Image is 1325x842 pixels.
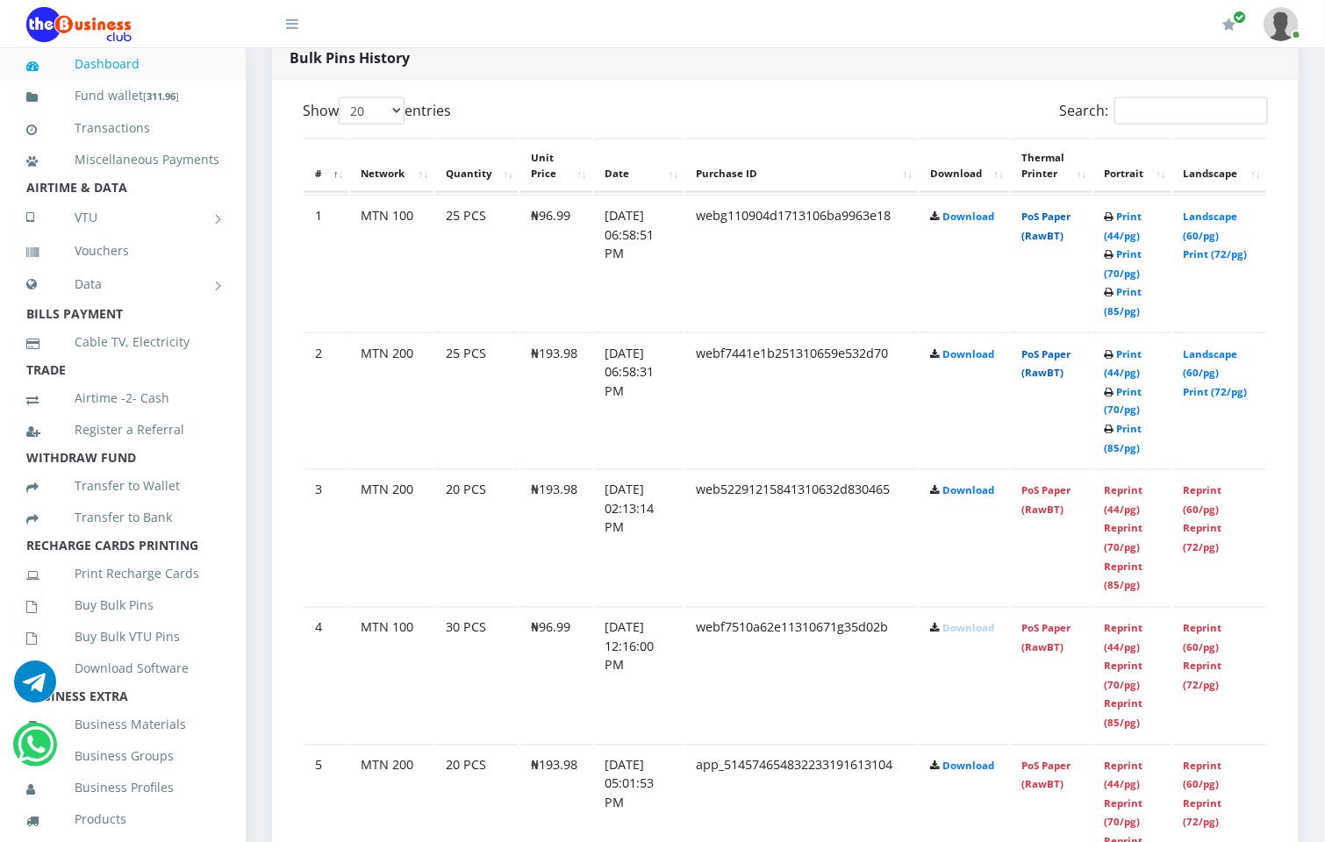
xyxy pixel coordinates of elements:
[26,648,219,689] a: Download Software
[435,195,519,331] td: 25 PCS
[520,469,592,605] td: ₦193.98
[1011,139,1092,193] th: Thermal Printer: activate to sort column ascending
[26,736,219,776] a: Business Groups
[435,139,519,193] th: Quantity: activate to sort column ascending
[920,139,1009,193] th: Download: activate to sort column ascending
[685,607,918,743] td: webf7510a62e11310671g35d02b
[26,196,219,239] a: VTU
[1184,760,1222,792] a: Reprint (60/pg)
[1021,484,1071,517] a: PoS Paper (RawBT)
[435,332,519,468] td: 25 PCS
[1105,660,1143,692] a: Reprint (70/pg)
[1105,385,1142,417] a: Print (70/pg)
[339,97,405,125] select: Showentries
[26,378,219,418] a: Airtime -2- Cash
[1105,622,1143,654] a: Reprint (44/pg)
[26,767,219,808] a: Business Profiles
[303,97,451,125] label: Show entries
[143,89,179,103] small: [ ]
[520,139,592,193] th: Unit Price: activate to sort column ascending
[685,195,918,331] td: webg110904d1713106ba9963e18
[942,760,994,773] a: Download
[1184,247,1248,260] a: Print (72/pg)
[1222,18,1235,32] i: Renew/Upgrade Subscription
[1264,7,1299,41] img: User
[594,195,684,331] td: [DATE] 06:58:51 PM
[304,332,348,468] td: 2
[304,469,348,605] td: 3
[350,607,433,743] td: MTN 100
[1105,347,1142,380] a: Print (44/pg)
[594,332,684,468] td: [DATE] 06:58:31 PM
[685,469,918,605] td: web52291215841310632d830465
[1059,97,1268,125] label: Search:
[304,195,348,331] td: 1
[26,585,219,625] a: Buy Bulk Pins
[1094,139,1171,193] th: Portrait: activate to sort column ascending
[26,108,219,148] a: Transactions
[1184,522,1222,554] a: Reprint (72/pg)
[1233,11,1246,24] span: Renew/Upgrade Subscription
[350,195,433,331] td: MTN 100
[1184,622,1222,654] a: Reprint (60/pg)
[26,410,219,450] a: Register a Referral
[350,469,433,605] td: MTN 200
[26,617,219,657] a: Buy Bulk VTU Pins
[942,210,994,223] a: Download
[304,139,348,193] th: #: activate to sort column descending
[435,607,519,743] td: 30 PCS
[26,497,219,538] a: Transfer to Bank
[520,195,592,331] td: ₦96.99
[1184,484,1222,517] a: Reprint (60/pg)
[435,469,519,605] td: 20 PCS
[1105,285,1142,318] a: Print (85/pg)
[1105,423,1142,455] a: Print (85/pg)
[594,607,684,743] td: [DATE] 12:16:00 PM
[1021,347,1071,380] a: PoS Paper (RawBT)
[350,332,433,468] td: MTN 200
[942,347,994,360] a: Download
[1105,210,1142,242] a: Print (44/pg)
[1184,347,1238,380] a: Landscape (60/pg)
[594,139,684,193] th: Date: activate to sort column ascending
[1105,484,1143,517] a: Reprint (44/pg)
[26,704,219,745] a: Business Materials
[26,44,219,84] a: Dashboard
[26,75,219,117] a: Fund wallet[311.96]
[18,737,54,766] a: Chat for support
[147,89,175,103] b: 311.96
[290,48,410,68] strong: Bulk Pins History
[1173,139,1266,193] th: Landscape: activate to sort column ascending
[1105,697,1143,730] a: Reprint (85/pg)
[685,139,918,193] th: Purchase ID: activate to sort column ascending
[304,607,348,743] td: 4
[26,466,219,506] a: Transfer to Wallet
[1184,660,1222,692] a: Reprint (72/pg)
[1105,560,1143,593] a: Reprint (85/pg)
[26,231,219,271] a: Vouchers
[1021,210,1071,242] a: PoS Paper (RawBT)
[26,322,219,362] a: Cable TV, Electricity
[942,484,994,497] a: Download
[1105,247,1142,280] a: Print (70/pg)
[26,262,219,306] a: Data
[1184,385,1248,398] a: Print (72/pg)
[1184,797,1222,830] a: Reprint (72/pg)
[1021,760,1071,792] a: PoS Paper (RawBT)
[1105,797,1143,830] a: Reprint (70/pg)
[1184,210,1238,242] a: Landscape (60/pg)
[26,799,219,839] a: Products
[685,332,918,468] td: webf7441e1b251310659e532d70
[520,607,592,743] td: ₦96.99
[14,674,56,703] a: Chat for support
[1105,522,1143,554] a: Reprint (70/pg)
[26,139,219,180] a: Miscellaneous Payments
[350,139,433,193] th: Network: activate to sort column ascending
[1105,760,1143,792] a: Reprint (44/pg)
[942,622,994,635] a: Download
[26,7,132,42] img: Logo
[1114,97,1268,125] input: Search:
[520,332,592,468] td: ₦193.98
[1021,622,1071,654] a: PoS Paper (RawBT)
[594,469,684,605] td: [DATE] 02:13:14 PM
